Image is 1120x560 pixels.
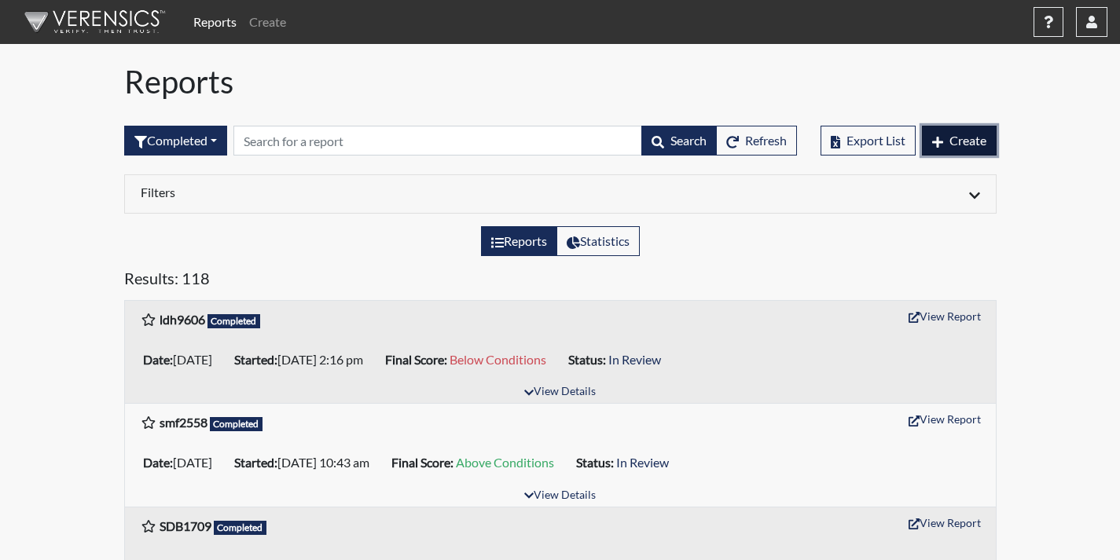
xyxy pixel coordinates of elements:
h5: Results: 118 [124,269,997,294]
button: Search [641,126,717,156]
button: View Details [517,485,603,507]
span: Completed [214,521,267,535]
div: Filter by interview status [124,126,227,156]
h6: Filters [141,185,549,199]
b: Final Score: [385,352,447,367]
b: ldh9606 [160,312,205,327]
button: View Details [517,382,603,403]
label: View statistics about completed interviews [556,226,640,256]
button: Completed [124,126,227,156]
li: [DATE] [137,347,228,372]
a: Reports [187,6,243,38]
span: Below Conditions [450,352,546,367]
h1: Reports [124,63,997,101]
button: Export List [821,126,916,156]
span: Above Conditions [456,455,554,470]
b: Final Score: [391,455,454,470]
input: Search by Registration ID, Interview Number, or Investigation Name. [233,126,642,156]
span: In Review [608,352,661,367]
button: View Report [902,511,988,535]
span: Search [670,133,707,148]
b: Date: [143,455,173,470]
b: Started: [234,455,277,470]
span: Refresh [745,133,787,148]
button: View Report [902,407,988,431]
button: View Report [902,304,988,328]
b: Status: [576,455,614,470]
b: Date: [143,352,173,367]
span: In Review [616,455,669,470]
button: Refresh [716,126,797,156]
span: Export List [846,133,905,148]
li: [DATE] [137,450,228,475]
span: Completed [210,417,263,431]
div: Click to expand/collapse filters [129,185,992,203]
li: [DATE] 10:43 am [228,450,385,475]
a: Create [243,6,292,38]
li: [DATE] 2:16 pm [228,347,379,372]
span: Create [949,133,986,148]
button: Create [922,126,997,156]
label: View the list of reports [481,226,557,256]
span: Completed [207,314,261,328]
b: Status: [568,352,606,367]
b: SDB1709 [160,518,211,533]
b: smf2558 [160,415,207,430]
b: Started: [234,352,277,367]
